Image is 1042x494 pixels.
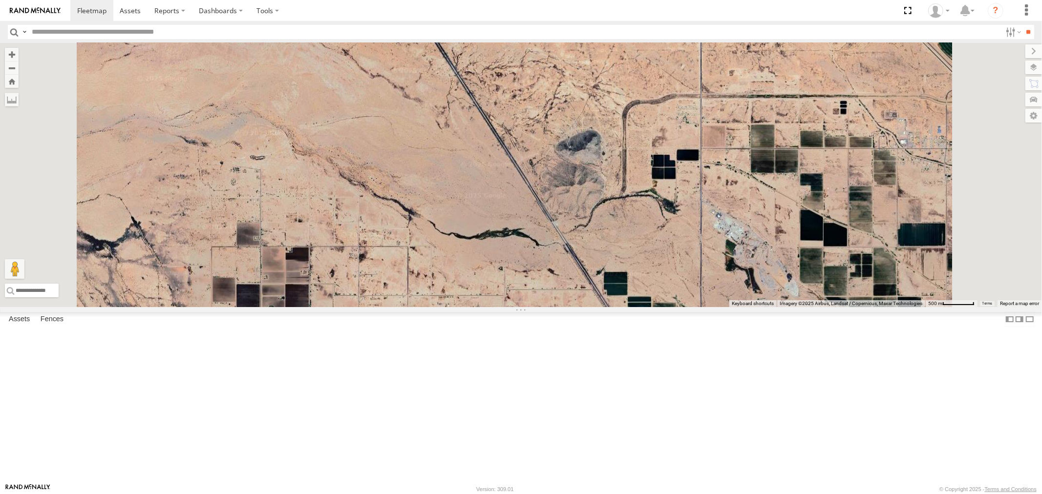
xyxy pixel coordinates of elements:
[4,312,35,326] label: Assets
[5,75,19,88] button: Zoom Home
[10,7,61,14] img: rand-logo.svg
[36,312,68,326] label: Fences
[928,301,942,306] span: 500 m
[780,301,922,306] span: Imagery ©2025 Airbus, Landsat / Copernicus, Maxar Technologies
[5,93,19,106] label: Measure
[1000,301,1039,306] a: Report a map error
[982,302,993,306] a: Terms (opens in new tab)
[988,3,1003,19] i: ?
[925,3,953,18] div: Jason Ham
[732,300,774,307] button: Keyboard shortcuts
[1015,312,1024,326] label: Dock Summary Table to the Right
[5,48,19,61] button: Zoom in
[939,486,1037,492] div: © Copyright 2025 -
[1005,312,1015,326] label: Dock Summary Table to the Left
[1025,109,1042,123] label: Map Settings
[5,61,19,75] button: Zoom out
[5,484,50,494] a: Visit our Website
[5,259,24,279] button: Drag Pegman onto the map to open Street View
[985,486,1037,492] a: Terms and Conditions
[925,300,978,307] button: Map Scale: 500 m per 62 pixels
[476,486,513,492] div: Version: 309.01
[21,25,28,39] label: Search Query
[1025,312,1035,326] label: Hide Summary Table
[1002,25,1023,39] label: Search Filter Options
